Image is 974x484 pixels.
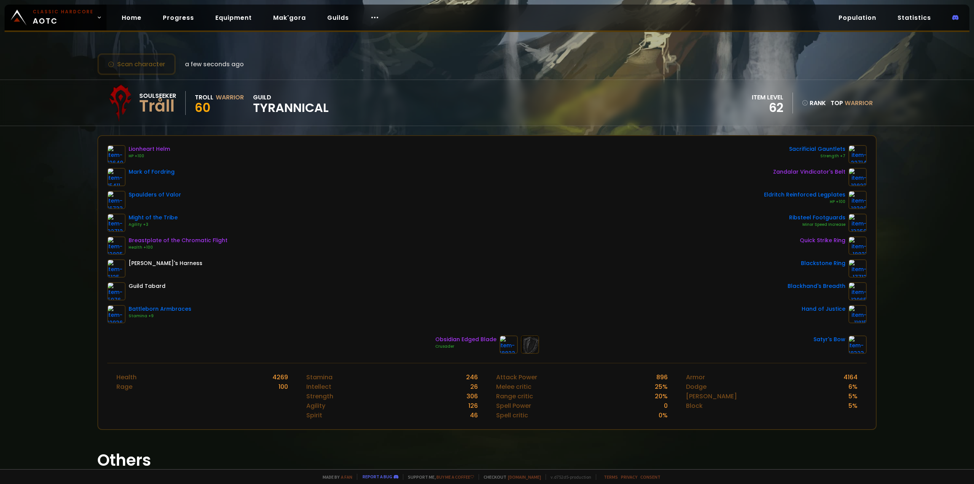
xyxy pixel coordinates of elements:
[640,474,660,480] a: Consent
[659,411,668,420] div: 0 %
[116,382,132,391] div: Rage
[848,401,858,411] div: 5 %
[848,282,867,300] img: item-13965
[157,10,200,26] a: Progress
[848,259,867,278] img: item-17713
[664,401,668,411] div: 0
[686,372,705,382] div: Armor
[764,199,845,205] div: HP +100
[129,145,170,153] div: Lionheart Helm
[470,411,478,420] div: 46
[848,191,867,209] img: item-18380
[129,282,166,290] div: Guild Tabard
[496,382,532,391] div: Melee critic
[508,474,541,480] a: [DOMAIN_NAME]
[129,305,191,313] div: Battleborn Armbraces
[33,8,94,27] span: AOTC
[789,153,845,159] div: Strength +7
[496,372,537,382] div: Attack Power
[306,372,333,382] div: Stamina
[116,10,148,26] a: Home
[306,411,322,420] div: Spirit
[466,372,478,382] div: 246
[789,145,845,153] div: Sacrificial Gauntlets
[306,391,333,401] div: Strength
[470,382,478,391] div: 26
[496,411,528,420] div: Spell critic
[129,259,202,267] div: [PERSON_NAME]'s Harness
[107,145,126,163] img: item-12640
[802,98,826,108] div: rank
[832,10,882,26] a: Population
[789,222,845,228] div: Minor Speed Increase
[279,382,288,391] div: 100
[272,372,288,382] div: 4269
[107,214,126,232] img: item-22712
[107,191,126,209] img: item-16733
[129,236,228,244] div: Breastplate of the Chromatic Flight
[97,448,877,472] h1: Others
[403,474,474,480] span: Support me,
[129,244,228,251] div: Health +100
[341,474,352,480] a: a fan
[848,214,867,232] img: item-13259
[848,145,867,163] img: item-22714
[129,168,175,176] div: Mark of Fordring
[363,474,392,479] a: Report a bug
[848,335,867,354] img: item-18323
[116,372,137,382] div: Health
[848,305,867,323] img: item-11815
[479,474,541,480] span: Checkout
[139,91,176,101] div: Soulseeker
[686,382,707,391] div: Dodge
[107,236,126,255] img: item-12895
[466,391,478,401] div: 306
[496,401,531,411] div: Spell Power
[813,335,845,343] div: Satyr's Bow
[129,153,170,159] div: HP +100
[848,391,858,401] div: 5 %
[546,474,591,480] span: v. d752d5 - production
[891,10,937,26] a: Statistics
[752,102,783,113] div: 62
[195,93,213,102] div: Troll
[129,214,178,222] div: Might of the Tribe
[306,401,325,411] div: Agility
[500,335,518,354] img: item-18822
[435,343,497,350] div: Crusader
[253,102,329,113] span: Tyrannical
[801,259,845,267] div: Blackstone Ring
[655,391,668,401] div: 20 %
[655,382,668,391] div: 25 %
[253,93,329,113] div: guild
[621,474,637,480] a: Privacy
[195,99,210,116] span: 60
[788,282,845,290] div: Blackhand's Breadth
[306,382,331,391] div: Intellect
[129,313,191,319] div: Stamina +9
[107,282,126,300] img: item-5976
[789,214,845,222] div: Ribsteel Footguards
[209,10,258,26] a: Equipment
[831,98,873,108] div: Top
[321,10,355,26] a: Guilds
[267,10,312,26] a: Mak'gora
[848,382,858,391] div: 6 %
[802,305,845,313] div: Hand of Justice
[686,401,703,411] div: Block
[848,168,867,186] img: item-19823
[107,168,126,186] img: item-15411
[97,53,176,75] button: Scan character
[107,305,126,323] img: item-12936
[496,391,533,401] div: Range critic
[845,99,873,107] span: Warrior
[800,236,845,244] div: Quick Strike Ring
[129,222,178,228] div: Agility +3
[107,259,126,278] img: item-6125
[139,101,176,112] div: Tråll
[848,236,867,255] img: item-18821
[764,191,845,199] div: Eldritch Reinforced Legplates
[318,474,352,480] span: Made by
[656,372,668,382] div: 896
[773,168,845,176] div: Zandalar Vindicator's Belt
